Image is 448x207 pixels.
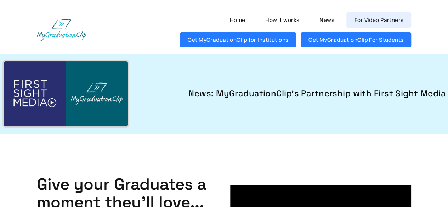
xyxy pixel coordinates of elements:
[141,87,446,100] a: News: MyGraduationClip's Partnership with First Sight Media
[222,12,253,28] a: Home
[312,12,342,28] a: News
[346,12,411,28] a: For Video Partners
[301,32,411,47] a: Get MyGraduationClip For Students
[180,32,296,47] a: Get MyGraduationClip for Institutions
[257,12,307,28] a: How it works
